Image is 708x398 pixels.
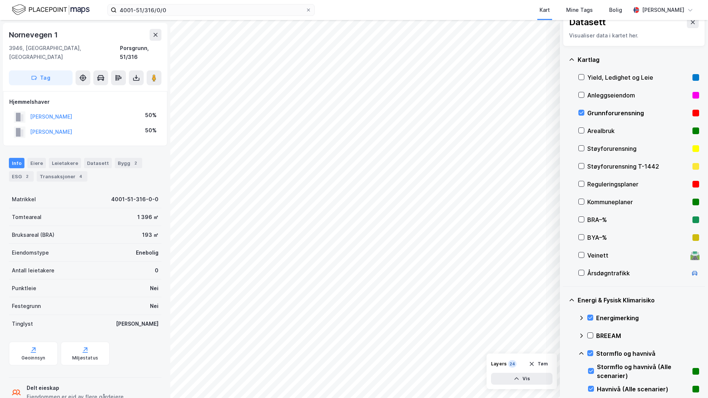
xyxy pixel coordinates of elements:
[587,144,689,153] div: Støyforurensning
[77,173,84,180] div: 4
[12,230,54,239] div: Bruksareal (BRA)
[9,171,34,182] div: ESG
[587,198,689,206] div: Kommuneplaner
[155,266,158,275] div: 0
[578,296,699,305] div: Energi & Fysisk Klimarisiko
[84,158,112,168] div: Datasett
[145,111,157,120] div: 50%
[12,266,54,275] div: Antall leietakere
[12,302,41,311] div: Festegrunn
[12,3,90,16] img: logo.f888ab2527a4732fd821a326f86c7f29.svg
[587,215,689,224] div: BRA–%
[23,173,31,180] div: 2
[145,126,157,135] div: 50%
[49,158,81,168] div: Leietakere
[587,73,689,82] div: Yield, Ledighet og Leie
[671,362,708,398] iframe: Chat Widget
[9,44,120,62] div: 3946, [GEOGRAPHIC_DATA], [GEOGRAPHIC_DATA]
[72,355,98,361] div: Miljøstatus
[596,349,699,358] div: Stormflo og havnivå
[21,355,46,361] div: Geoinnsyn
[27,384,124,392] div: Delt eieskap
[587,162,689,171] div: Støyforurensning T-1442
[12,195,36,204] div: Matrikkel
[27,158,46,168] div: Eiere
[142,230,158,239] div: 193 ㎡
[587,233,689,242] div: BYA–%
[642,6,684,14] div: [PERSON_NAME]
[9,70,73,85] button: Tag
[150,284,158,293] div: Nei
[540,6,550,14] div: Kart
[150,302,158,311] div: Nei
[587,126,689,135] div: Arealbruk
[597,385,689,394] div: Havnivå (Alle scenarier)
[137,213,158,222] div: 1 396 ㎡
[37,171,87,182] div: Transaksjoner
[12,248,49,257] div: Eiendomstype
[115,158,142,168] div: Bygg
[587,109,689,117] div: Grunnforurensning
[587,180,689,189] div: Reguleringsplaner
[111,195,158,204] div: 4001-51-316-0-0
[587,251,687,260] div: Veinett
[596,331,699,340] div: BREEAM
[9,158,24,168] div: Info
[597,362,689,380] div: Stormflo og havnivå (Alle scenarier)
[491,361,507,367] div: Layers
[9,97,161,106] div: Hjemmelshaver
[569,16,606,28] div: Datasett
[12,213,41,222] div: Tomteareal
[578,55,699,64] div: Kartlag
[12,284,36,293] div: Punktleie
[566,6,593,14] div: Mine Tags
[587,91,689,100] div: Anleggseiendom
[524,358,552,370] button: Tøm
[132,159,139,167] div: 2
[491,373,552,385] button: Vis
[120,44,161,62] div: Porsgrunn, 51/316
[116,319,158,328] div: [PERSON_NAME]
[587,269,687,278] div: Årsdøgntrafikk
[569,31,699,40] div: Visualiser data i kartet her.
[609,6,622,14] div: Bolig
[508,360,517,368] div: 24
[117,4,305,16] input: Søk på adresse, matrikkel, gårdeiere, leietakere eller personer
[12,319,33,328] div: Tinglyst
[9,29,59,41] div: Nornevegen 1
[136,248,158,257] div: Enebolig
[596,314,699,322] div: Energimerking
[690,251,700,260] div: 🛣️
